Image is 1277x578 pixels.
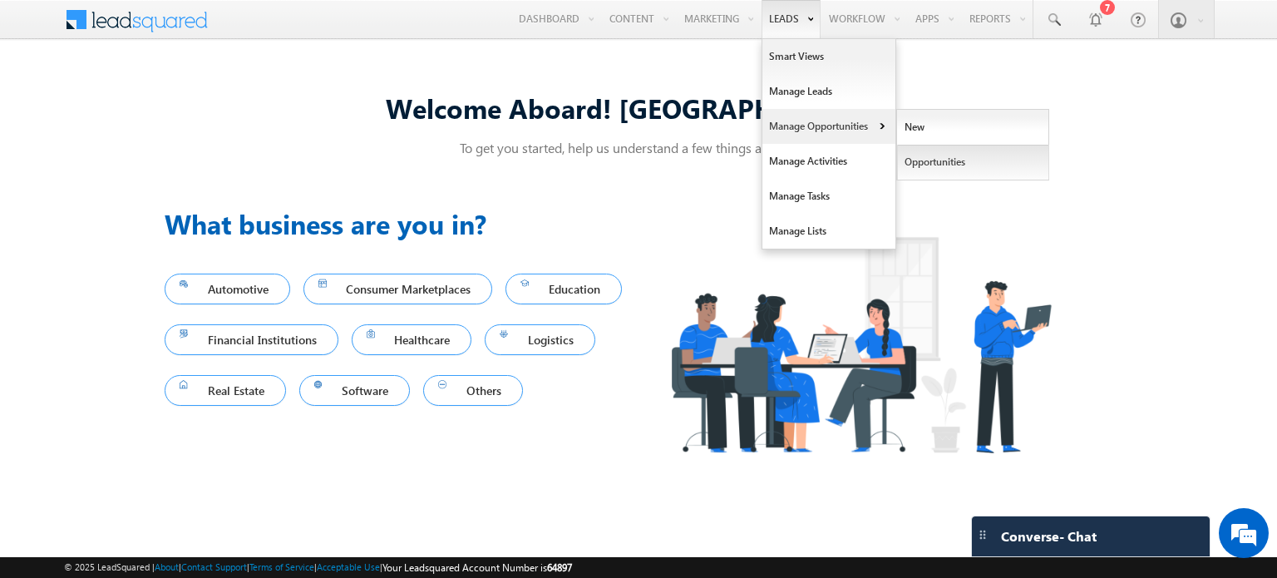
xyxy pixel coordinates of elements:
[155,561,179,572] a: About
[638,204,1082,486] img: Industry.png
[86,87,279,109] div: Chat with us now
[180,379,271,402] span: Real Estate
[762,109,895,144] a: Manage Opportunities
[64,560,572,576] span: © 2025 LeadSquared | | | | |
[367,329,457,351] span: Healthcare
[897,145,1049,180] a: Opportunities
[897,110,1049,145] a: New
[1001,529,1097,544] span: Converse - Chat
[382,561,572,574] span: Your Leadsquared Account Number is
[180,329,323,351] span: Financial Institutions
[762,74,895,109] a: Manage Leads
[500,329,580,351] span: Logistics
[165,204,638,244] h3: What business are you in?
[438,379,508,402] span: Others
[547,561,572,574] span: 64897
[762,39,895,74] a: Smart Views
[762,214,895,249] a: Manage Lists
[28,87,70,109] img: d_60004797649_company_0_60004797649
[181,561,247,572] a: Contact Support
[249,561,314,572] a: Terms of Service
[762,179,895,214] a: Manage Tasks
[226,452,302,475] em: Start Chat
[165,90,1112,126] div: Welcome Aboard! [GEOGRAPHIC_DATA]
[976,528,989,541] img: carter-drag
[314,379,396,402] span: Software
[180,278,275,300] span: Automotive
[317,561,380,572] a: Acceptable Use
[762,144,895,179] a: Manage Activities
[165,139,1112,156] p: To get you started, help us understand a few things about you!
[520,278,607,300] span: Education
[318,278,478,300] span: Consumer Marketplaces
[273,8,313,48] div: Minimize live chat window
[22,154,303,438] textarea: Type your message and hit 'Enter'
